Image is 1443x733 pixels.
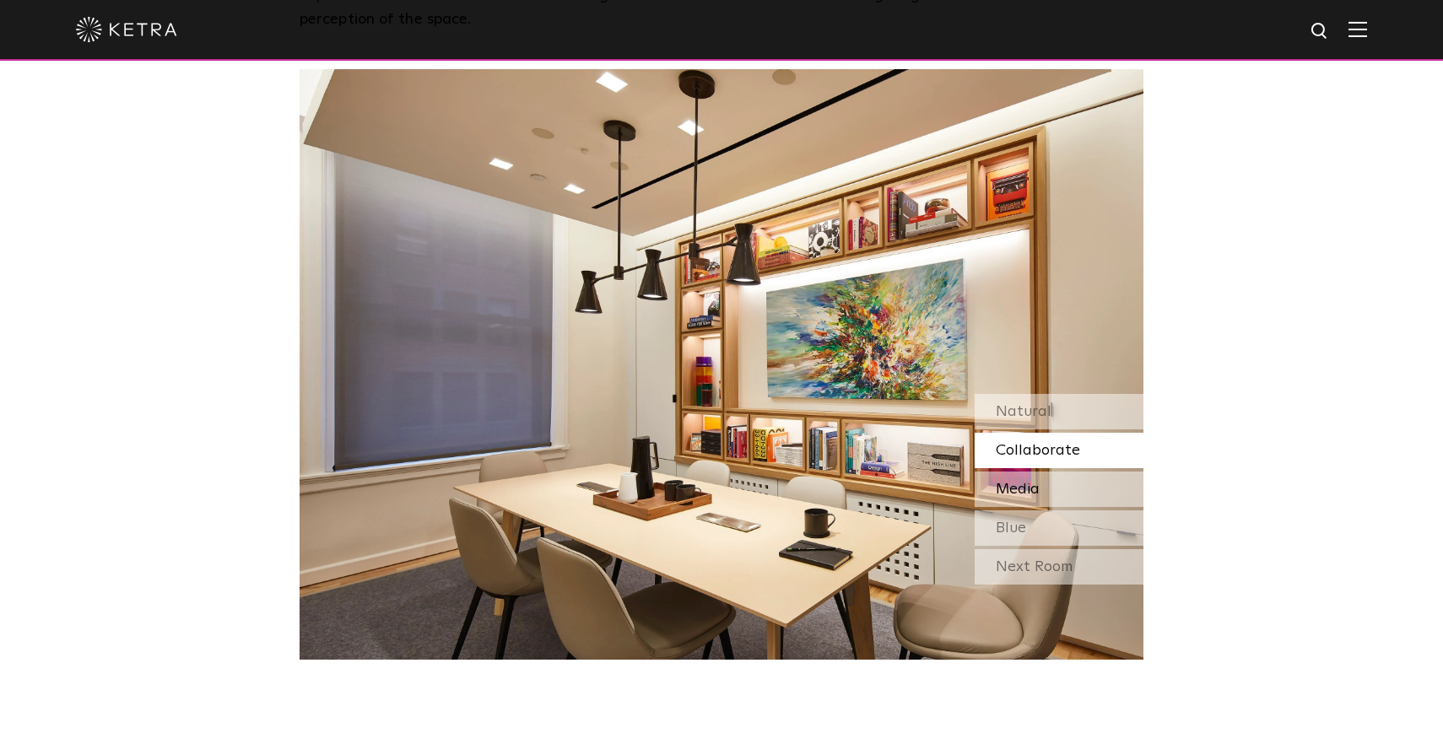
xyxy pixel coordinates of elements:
div: Next Room [975,549,1143,585]
span: Natural [996,404,1051,419]
span: Blue [996,520,1026,536]
img: search icon [1310,21,1331,42]
span: Media [996,482,1040,497]
span: Collaborate [996,443,1080,458]
img: Hamburger%20Nav.svg [1348,21,1367,37]
img: SS-Desktop-CEC-05 [300,69,1143,660]
img: ketra-logo-2019-white [76,17,177,42]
